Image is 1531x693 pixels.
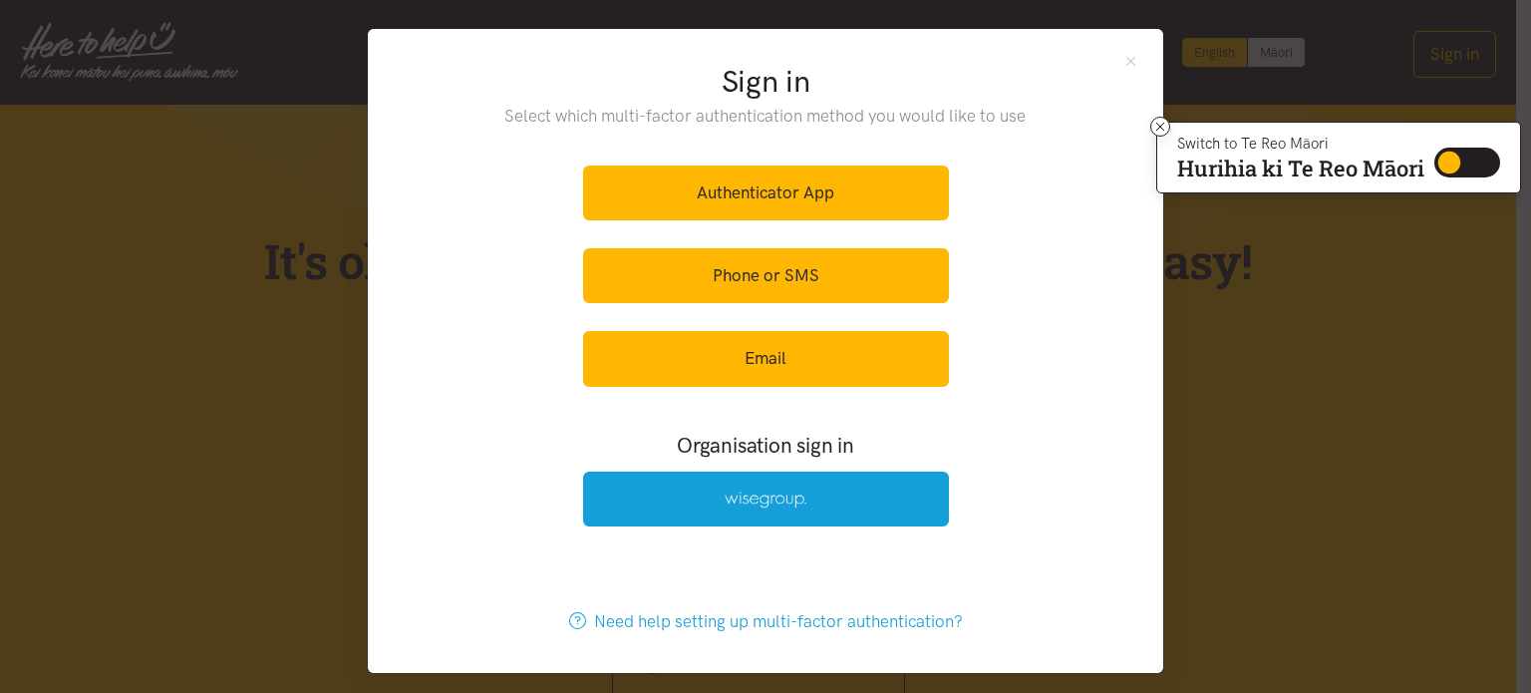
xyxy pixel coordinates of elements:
h2: Sign in [464,61,1068,103]
a: Authenticator App [583,166,949,220]
h3: Organisation sign in [528,431,1003,460]
a: Need help setting up multi-factor authentication? [548,594,984,649]
a: Phone or SMS [583,248,949,303]
button: Close [1122,53,1139,70]
p: Select which multi-factor authentication method you would like to use [464,103,1068,130]
p: Hurihia ki Te Reo Māori [1177,160,1424,177]
p: Switch to Te Reo Māori [1177,138,1424,150]
img: Wise Group [725,492,806,509]
a: Email [583,331,949,386]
